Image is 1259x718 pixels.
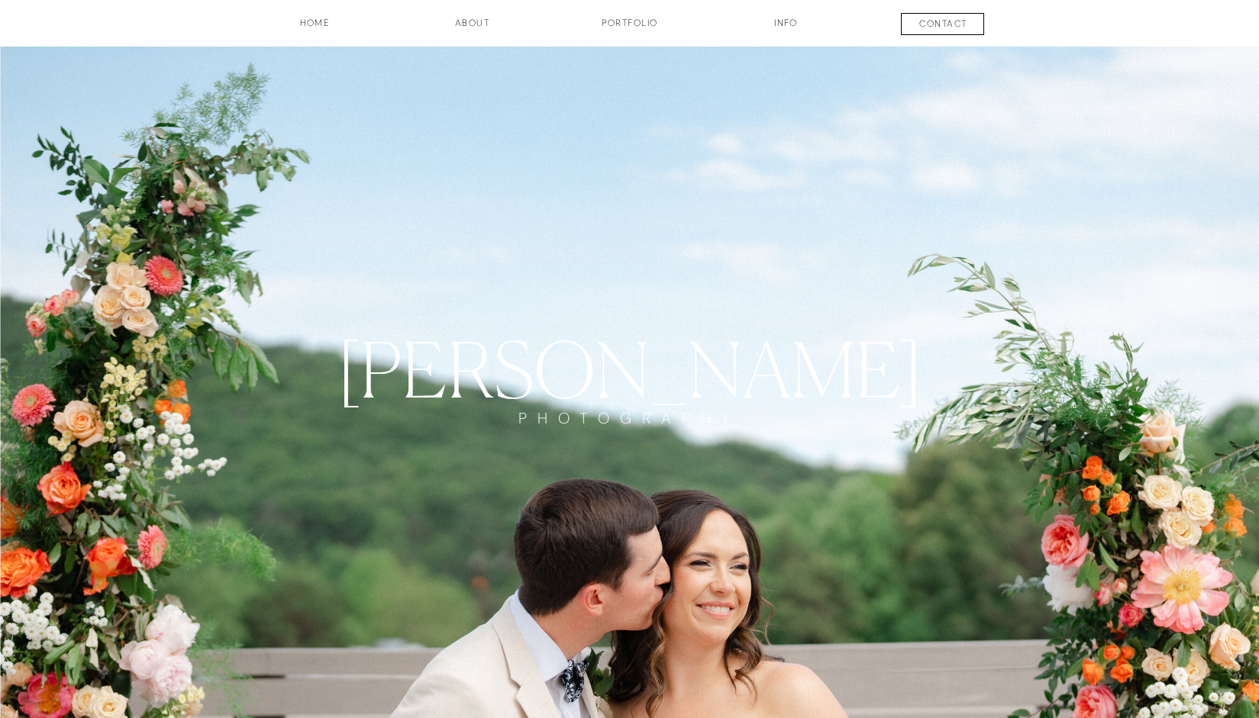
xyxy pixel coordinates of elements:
a: Portfolio [573,16,686,42]
a: [PERSON_NAME] [278,324,983,409]
a: INFO [748,16,825,42]
a: contact [887,17,1000,35]
a: about [434,16,511,42]
a: HOME [259,16,372,42]
a: PHOTOGRAPHY [500,409,760,456]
